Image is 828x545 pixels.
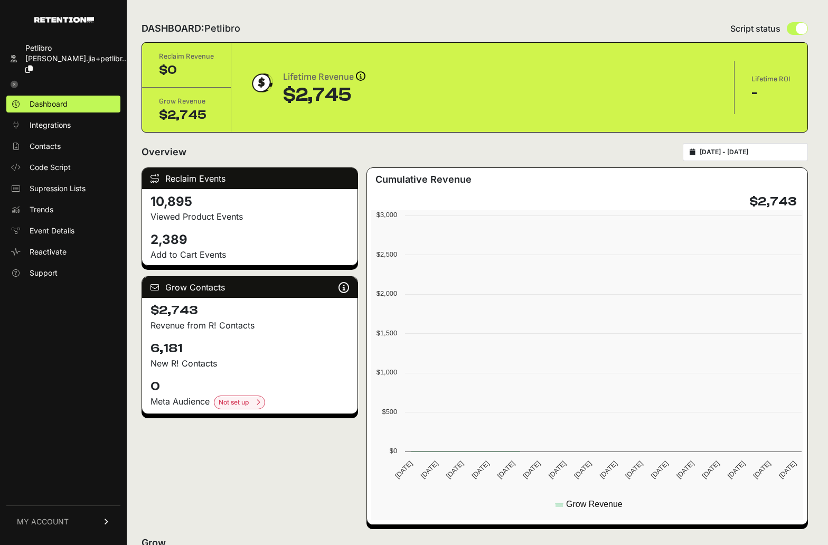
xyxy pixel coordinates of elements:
[150,395,349,409] div: Meta Audience
[6,117,120,134] a: Integrations
[649,459,670,480] text: [DATE]
[159,51,214,62] div: Reclaim Revenue
[382,408,397,416] text: $500
[751,74,791,84] div: Lifetime ROI
[445,459,465,480] text: [DATE]
[30,99,68,109] span: Dashboard
[749,193,797,210] h4: $2,743
[377,250,397,258] text: $2,500
[6,201,120,218] a: Trends
[248,70,275,96] img: dollar-coin-05c43ed7efb7bc0c12610022525b4bbbb207c7efeef5aecc26f025e68dcafac9.png
[390,447,397,455] text: $0
[598,459,619,480] text: [DATE]
[150,231,349,248] h4: 2,389
[6,180,120,197] a: Supression Lists
[204,23,240,34] span: Petlibro
[375,172,472,187] h3: Cumulative Revenue
[777,459,798,480] text: [DATE]
[17,516,69,527] span: MY ACCOUNT
[377,211,397,219] text: $3,000
[377,289,397,297] text: $2,000
[150,319,349,332] p: Revenue from R! Contacts
[751,84,791,101] div: -
[159,62,214,79] div: $0
[393,459,414,480] text: [DATE]
[6,138,120,155] a: Contacts
[566,500,623,509] text: Grow Revenue
[726,459,747,480] text: [DATE]
[25,43,128,53] div: Petlibro
[377,368,397,376] text: $1,000
[150,378,349,395] h4: 0
[159,96,214,107] div: Grow Revenue
[6,159,120,176] a: Code Script
[150,302,349,319] h4: $2,743
[521,459,542,480] text: [DATE]
[159,107,214,124] div: $2,745
[700,459,721,480] text: [DATE]
[142,21,240,36] h2: DASHBOARD:
[283,70,365,84] div: Lifetime Revenue
[730,22,780,35] span: Script status
[150,357,349,370] p: New R! Contacts
[30,162,71,173] span: Code Script
[6,243,120,260] a: Reactivate
[142,277,357,298] div: Grow Contacts
[6,265,120,281] a: Support
[283,84,365,106] div: $2,745
[30,247,67,257] span: Reactivate
[496,459,516,480] text: [DATE]
[30,268,58,278] span: Support
[419,459,439,480] text: [DATE]
[25,54,128,63] span: [PERSON_NAME].jia+petlibr...
[30,225,74,236] span: Event Details
[572,459,593,480] text: [DATE]
[6,40,120,78] a: Petlibro [PERSON_NAME].jia+petlibr...
[751,459,772,480] text: [DATE]
[6,222,120,239] a: Event Details
[150,340,349,357] h4: 6,181
[150,210,349,223] p: Viewed Product Events
[142,168,357,189] div: Reclaim Events
[547,459,568,480] text: [DATE]
[142,145,186,159] h2: Overview
[6,96,120,112] a: Dashboard
[30,141,61,152] span: Contacts
[150,193,349,210] h4: 10,895
[675,459,695,480] text: [DATE]
[30,120,71,130] span: Integrations
[34,17,94,23] img: Retention.com
[6,505,120,538] a: MY ACCOUNT
[624,459,644,480] text: [DATE]
[30,183,86,194] span: Supression Lists
[377,329,397,337] text: $1,500
[470,459,491,480] text: [DATE]
[150,248,349,261] p: Add to Cart Events
[30,204,53,215] span: Trends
